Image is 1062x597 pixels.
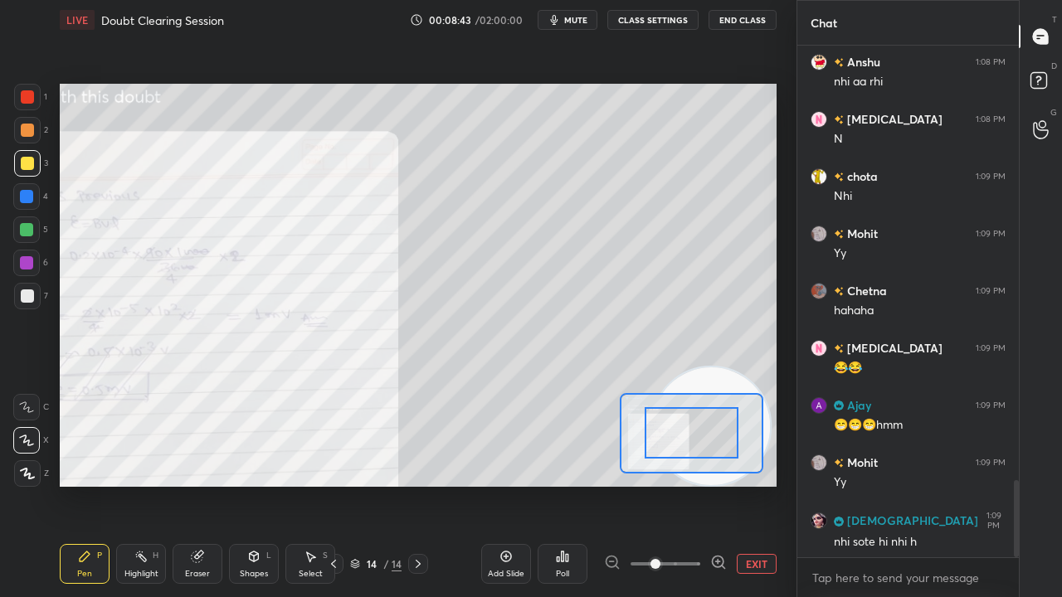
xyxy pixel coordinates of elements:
img: Learner_Badge_champion_ad955741a3.svg [834,400,844,410]
div: nhi aa rhi [834,74,1006,90]
div: grid [797,46,1019,557]
img: 8226991243864e6bb374054096c45831.jpg [811,340,827,357]
div: 4 [13,183,48,210]
div: L [266,551,271,560]
h6: [DEMOGRAPHIC_DATA] [844,512,978,530]
div: X [13,427,49,454]
div: Poll [556,570,569,578]
div: 2 [14,117,48,143]
div: P [97,551,102,560]
div: 6 [13,250,48,276]
div: hahaha [834,303,1006,319]
button: End Class [709,10,777,30]
button: EXIT [737,554,777,574]
div: Pen [77,570,92,578]
div: / [383,559,388,569]
button: CLASS SETTINGS [607,10,699,30]
img: no-rating-badge.077c3623.svg [834,459,844,468]
div: 1 [14,84,47,110]
div: Z [14,460,49,487]
div: 😂😂 [834,360,1006,376]
div: Add Slide [488,570,524,578]
img: fbc741841cb54ec4844ce43ffda78d4d.jpg [811,168,827,185]
button: mute [538,10,597,30]
div: 1:09 PM [976,343,1006,353]
div: 1:08 PM [976,57,1006,67]
h6: chota [844,167,878,185]
div: N [834,131,1006,148]
img: f267efbb575f406c81e0b7878e6d3f8e.jpg [811,54,827,70]
div: C [13,394,49,420]
img: no-rating-badge.077c3623.svg [834,172,844,182]
div: 5 [13,216,48,243]
div: Select [299,570,323,578]
h4: Doubt Clearing Session [101,12,224,28]
h6: Ajay [844,396,871,414]
h6: Anshu [844,53,880,70]
h6: [MEDICAL_DATA] [844,339,943,357]
img: 511081fe828748c9be8abbd9449b4332.jpg [811,226,827,242]
p: Chat [797,1,850,45]
div: 3 [14,150,48,177]
h6: Mohit [844,454,878,471]
img: Learner_Badge_champion_ad955741a3.svg [834,517,844,527]
div: 14 [363,559,380,569]
img: no-rating-badge.077c3623.svg [834,344,844,353]
div: Eraser [185,570,210,578]
h6: Chetna [844,282,887,299]
img: no-rating-badge.077c3623.svg [834,287,844,296]
img: 511081fe828748c9be8abbd9449b4332.jpg [811,454,827,471]
div: 7 [14,283,48,309]
h6: Mohit [844,225,878,242]
img: no-rating-badge.077c3623.svg [834,230,844,239]
div: H [153,551,158,560]
div: 1:09 PM [982,511,1006,531]
img: 105b2be6af41455bad7561f1c82e7372.jpg [811,397,827,414]
div: 14 [392,556,402,571]
div: LIVE [60,10,95,30]
div: Shapes [240,570,268,578]
div: Nhi [834,188,1006,205]
div: 1:09 PM [976,458,1006,468]
div: 😁😁😁hmm [834,417,1006,434]
img: 1610fb4382b04280bb1c9d70fe77b760.jpg [811,283,827,299]
span: mute [564,14,587,26]
div: Highlight [124,570,158,578]
h6: [MEDICAL_DATA] [844,110,943,128]
img: 8226991243864e6bb374054096c45831.jpg [811,111,827,128]
div: 1:09 PM [976,229,1006,239]
div: Yy [834,474,1006,491]
div: 1:09 PM [976,286,1006,296]
div: 1:09 PM [976,400,1006,410]
img: 92315ffd1292449787063ab9352de92e.jpg [811,512,827,529]
div: 1:09 PM [976,172,1006,182]
div: Yy [834,245,1006,262]
img: no-rating-badge.077c3623.svg [834,58,844,67]
div: S [323,551,328,560]
p: D [1051,60,1057,72]
p: G [1050,106,1057,119]
p: T [1052,13,1057,26]
img: no-rating-badge.077c3623.svg [834,115,844,124]
div: nhi sote hi nhi h [834,534,1006,551]
div: 1:08 PM [976,114,1006,124]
